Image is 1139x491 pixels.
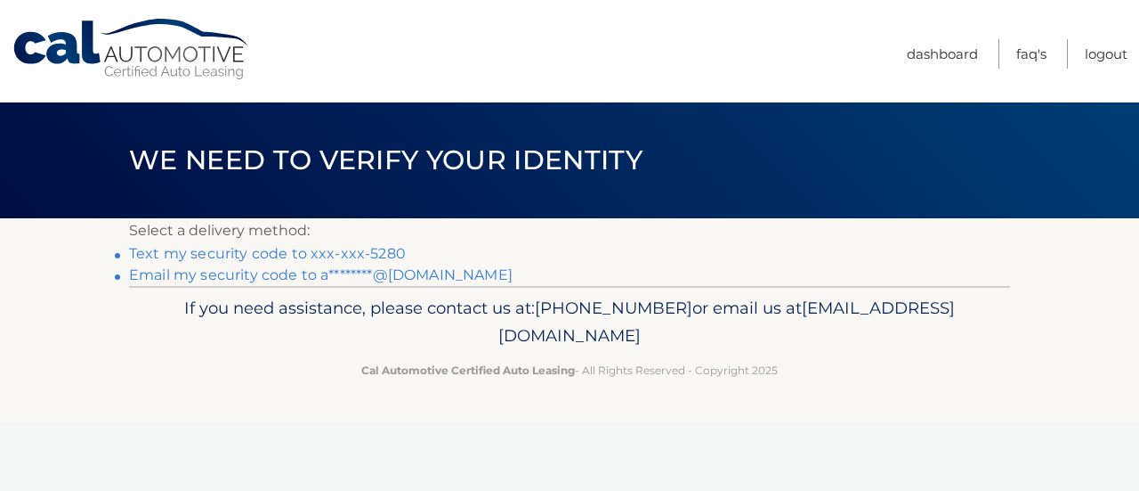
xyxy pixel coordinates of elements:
[1016,39,1046,69] a: FAQ's
[12,18,252,81] a: Cal Automotive
[535,298,692,318] span: [PHONE_NUMBER]
[141,294,998,351] p: If you need assistance, please contact us at: or email us at
[1085,39,1127,69] a: Logout
[129,218,1010,243] p: Select a delivery method:
[129,143,642,176] span: We need to verify your identity
[141,361,998,380] p: - All Rights Reserved - Copyright 2025
[129,245,406,262] a: Text my security code to xxx-xxx-5280
[129,266,513,283] a: Email my security code to a********@[DOMAIN_NAME]
[361,364,575,377] strong: Cal Automotive Certified Auto Leasing
[907,39,978,69] a: Dashboard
